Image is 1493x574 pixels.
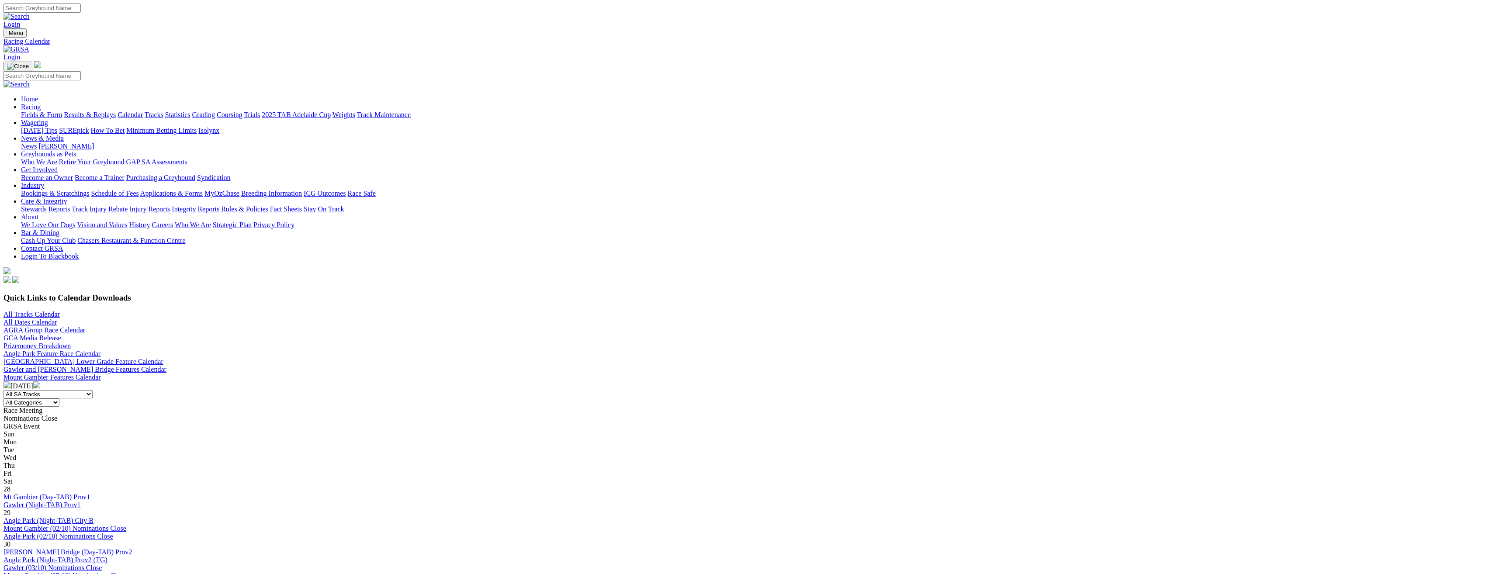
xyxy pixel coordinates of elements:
div: Mon [3,438,1490,446]
a: Stewards Reports [21,205,70,213]
a: [DATE] Tips [21,127,57,134]
div: Race Meeting [3,407,1490,415]
a: [PERSON_NAME] Bridge (Day-TAB) Prov2 [3,548,132,556]
a: All Tracks Calendar [3,311,60,318]
a: Track Maintenance [357,111,411,118]
a: [GEOGRAPHIC_DATA] Lower Grade Feature Calendar [3,358,163,365]
a: Stay On Track [304,205,344,213]
img: GRSA [3,45,29,53]
a: Tracks [145,111,163,118]
a: Track Injury Rebate [72,205,128,213]
a: AGRA Group Race Calendar [3,326,85,334]
img: twitter.svg [12,276,19,283]
a: GAP SA Assessments [126,158,187,166]
input: Search [3,71,81,80]
a: Mt Gambier (Day-TAB) Prov1 [3,493,90,501]
a: Angle Park Feature Race Calendar [3,350,100,357]
a: Vision and Values [77,221,127,228]
a: SUREpick [59,127,89,134]
div: Thu [3,462,1490,470]
a: GCA Media Release [3,334,61,342]
a: Prizemoney Breakdown [3,342,71,349]
div: GRSA Event [3,422,1490,430]
div: Wed [3,454,1490,462]
a: Login [3,53,20,61]
a: Purchasing a Greyhound [126,174,195,181]
div: Wagering [21,127,1490,135]
div: Get Involved [21,174,1490,182]
a: History [129,221,150,228]
a: We Love Our Dogs [21,221,75,228]
a: Syndication [197,174,230,181]
a: Angle Park (Night-TAB) Prov2 (TG) [3,556,107,564]
img: Search [3,80,30,88]
div: About [21,221,1490,229]
img: Search [3,13,30,21]
a: Minimum Betting Limits [126,127,197,134]
img: chevron-left-pager-white.svg [3,381,10,388]
div: Sat [3,477,1490,485]
a: Become an Owner [21,174,73,181]
a: Race Safe [347,190,375,197]
button: Toggle navigation [3,62,32,71]
span: 30 [3,540,10,548]
a: Angle Park (02/10) Nominations Close [3,533,113,540]
a: Strategic Plan [213,221,252,228]
a: News & Media [21,135,64,142]
a: All Dates Calendar [3,318,57,326]
a: Privacy Policy [253,221,294,228]
a: Greyhounds as Pets [21,150,76,158]
span: 28 [3,485,10,493]
a: Care & Integrity [21,197,67,205]
img: facebook.svg [3,276,10,283]
a: Grading [192,111,215,118]
input: Search [3,3,81,13]
a: Login [3,21,20,28]
span: 29 [3,509,10,516]
img: Close [7,63,29,70]
span: Menu [9,30,23,36]
a: 2025 TAB Adelaide Cup [262,111,331,118]
img: logo-grsa-white.png [34,61,41,68]
div: Fri [3,470,1490,477]
a: Get Involved [21,166,58,173]
a: Become a Trainer [75,174,125,181]
a: Racing Calendar [3,38,1490,45]
a: Weights [333,111,355,118]
a: Calendar [118,111,143,118]
img: chevron-right-pager-white.svg [33,381,40,388]
a: Careers [152,221,173,228]
h3: Quick Links to Calendar Downloads [3,293,1490,303]
a: [PERSON_NAME] [38,142,94,150]
a: Breeding Information [241,190,302,197]
div: Tue [3,446,1490,454]
a: Trials [244,111,260,118]
a: Industry [21,182,44,189]
a: Login To Blackbook [21,252,79,260]
a: Wagering [21,119,48,126]
a: About [21,213,38,221]
a: Isolynx [198,127,219,134]
a: Retire Your Greyhound [59,158,125,166]
a: Results & Replays [64,111,116,118]
a: Gawler and [PERSON_NAME] Bridge Features Calendar [3,366,166,373]
a: ICG Outcomes [304,190,346,197]
a: Gawler (03/10) Nominations Close [3,564,102,571]
a: Cash Up Your Club [21,237,76,244]
div: Nominations Close [3,415,1490,422]
button: Toggle navigation [3,28,27,38]
a: Who We Are [21,158,57,166]
a: Angle Park (Night-TAB) City B [3,517,94,524]
a: Applications & Forms [140,190,203,197]
a: Who We Are [175,221,211,228]
a: News [21,142,37,150]
a: Rules & Policies [221,205,268,213]
a: Bookings & Scratchings [21,190,89,197]
a: Home [21,95,38,103]
a: Mount Gambier Features Calendar [3,373,101,381]
a: Gawler (Night-TAB) Prov1 [3,501,80,508]
a: Schedule of Fees [91,190,139,197]
div: Bar & Dining [21,237,1490,245]
img: logo-grsa-white.png [3,267,10,274]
